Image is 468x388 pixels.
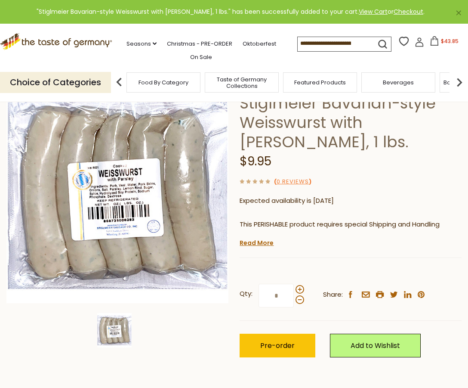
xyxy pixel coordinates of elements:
[274,177,311,186] span: ( )
[451,74,468,91] img: next arrow
[240,289,252,299] strong: Qty:
[441,37,459,45] span: $43.85
[139,79,188,86] a: Food By Category
[456,10,461,16] a: ×
[240,153,271,170] span: $9.95
[248,236,462,247] li: We will ship this product in heat-protective packaging and ice.
[323,289,343,300] span: Share:
[240,196,462,206] p: Expected availability is [DATE]
[7,7,454,17] div: "Stiglmeier Bavarian-style Weisswurst with [PERSON_NAME], 1 lbs." has been successfully added to ...
[111,74,128,91] img: previous arrow
[260,341,295,351] span: Pre-order
[240,219,462,230] p: This PERISHABLE product requires special Shipping and Handling
[259,284,294,307] input: Qty:
[243,39,276,49] a: Oktoberfest
[240,93,462,152] h1: Stiglmeier Bavarian-style Weisswurst with [PERSON_NAME], 1 lbs.
[6,81,228,303] img: Stiglmeier Bavarian-style Weisswurst with Parsley, 1 lbs.
[294,79,346,86] a: Featured Products
[240,334,315,357] button: Pre-order
[383,79,414,86] a: Beverages
[359,7,388,16] a: View Cart
[330,334,421,357] a: Add to Wishlist
[426,36,462,49] button: $43.85
[240,239,274,247] a: Read More
[167,39,232,49] a: Christmas - PRE-ORDER
[394,7,423,16] a: Checkout
[190,53,212,62] a: On Sale
[97,313,132,348] img: Stiglmeier Bavarian-style Weisswurst with Parsley, 1 lbs.
[207,76,276,89] a: Taste of Germany Collections
[277,177,309,186] a: 0 Reviews
[126,39,157,49] a: Seasons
